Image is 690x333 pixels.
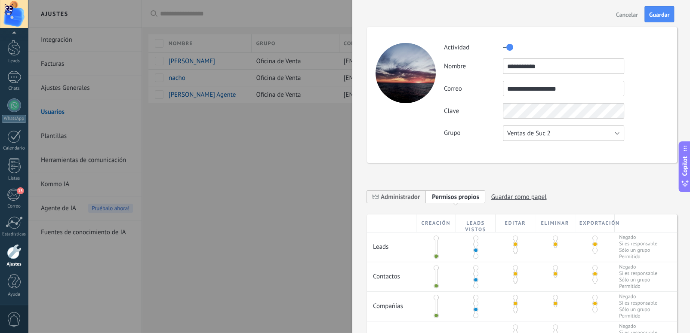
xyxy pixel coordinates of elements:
div: Leads [2,58,27,64]
span: Permitido [619,283,657,290]
span: Si es responsable [619,300,657,306]
span: Negado [619,293,657,300]
span: Permitido [619,313,657,319]
div: Leads [367,232,416,255]
span: Sólo un grupo [619,277,657,283]
label: Clave [444,107,503,115]
div: Compañías [367,292,416,315]
span: Guardar [649,12,669,18]
div: Contactos [367,262,416,285]
div: Ajustes [2,262,27,267]
label: Correo [444,85,503,93]
span: Negado [619,234,657,241]
button: Ventas de Suc 2 [503,125,624,141]
span: Negado [619,264,657,270]
div: Listas [2,176,27,181]
span: Ventas de Suc 2 [507,129,551,137]
div: WhatsApp [2,115,26,123]
label: Actividad [444,43,503,52]
div: Calendario [2,146,27,151]
span: Copilot [681,156,689,176]
label: Nombre [444,62,503,70]
span: Sólo un grupo [619,306,657,313]
div: Exportación [575,214,615,232]
label: Grupo [444,129,503,137]
span: Sólo un grupo [619,247,657,254]
span: Negado [619,323,657,330]
span: Administrador [367,190,426,203]
span: Administrador [381,193,420,201]
button: Guardar [644,6,674,22]
span: Cancelar [616,12,638,18]
div: Chats [2,86,27,92]
span: Add new role [426,190,485,203]
div: Estadísticas [2,232,27,237]
div: Ayuda [2,292,27,297]
div: Correo [2,204,27,209]
span: Permisos propios [432,193,479,201]
div: Creación [416,214,456,232]
span: Guardar como papel [491,190,547,204]
span: Si es responsable [619,241,657,247]
div: Editar [496,214,535,232]
span: Permitido [619,254,657,260]
div: Leads vistos [456,214,496,232]
span: Si es responsable [619,270,657,277]
button: Cancelar [613,7,641,21]
div: Eliminar [535,214,575,232]
span: 13 [17,187,24,194]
